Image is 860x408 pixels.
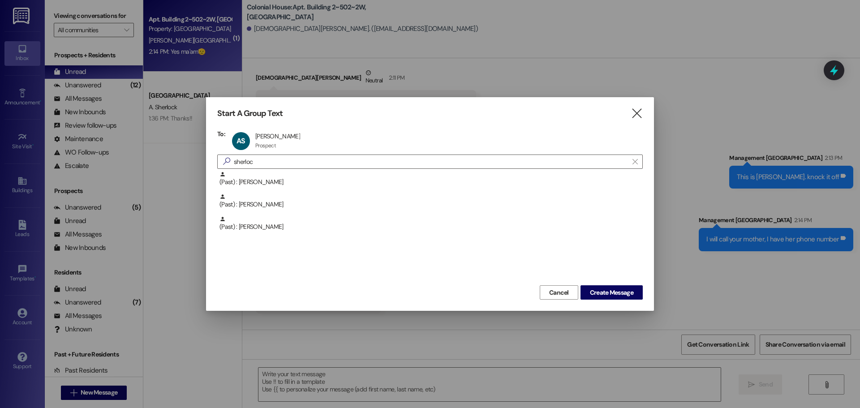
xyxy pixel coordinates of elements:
button: Create Message [580,285,643,300]
button: Clear text [628,155,642,168]
h3: To: [217,130,225,138]
h3: Start A Group Text [217,108,283,119]
div: (Past) : [PERSON_NAME] [217,216,643,238]
div: [PERSON_NAME] [255,132,300,140]
i:  [632,158,637,165]
div: (Past) : [PERSON_NAME] [217,171,643,193]
i:  [219,157,234,166]
span: Cancel [549,288,569,297]
span: Create Message [590,288,633,297]
div: (Past) : [PERSON_NAME] [219,193,643,209]
span: AS [236,136,245,146]
div: (Past) : [PERSON_NAME] [219,216,643,232]
div: Prospect [255,142,276,149]
input: Search for any contact or apartment [234,155,628,168]
button: Cancel [540,285,578,300]
div: (Past) : [PERSON_NAME] [219,171,643,187]
div: (Past) : [PERSON_NAME] [217,193,643,216]
i:  [631,109,643,118]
